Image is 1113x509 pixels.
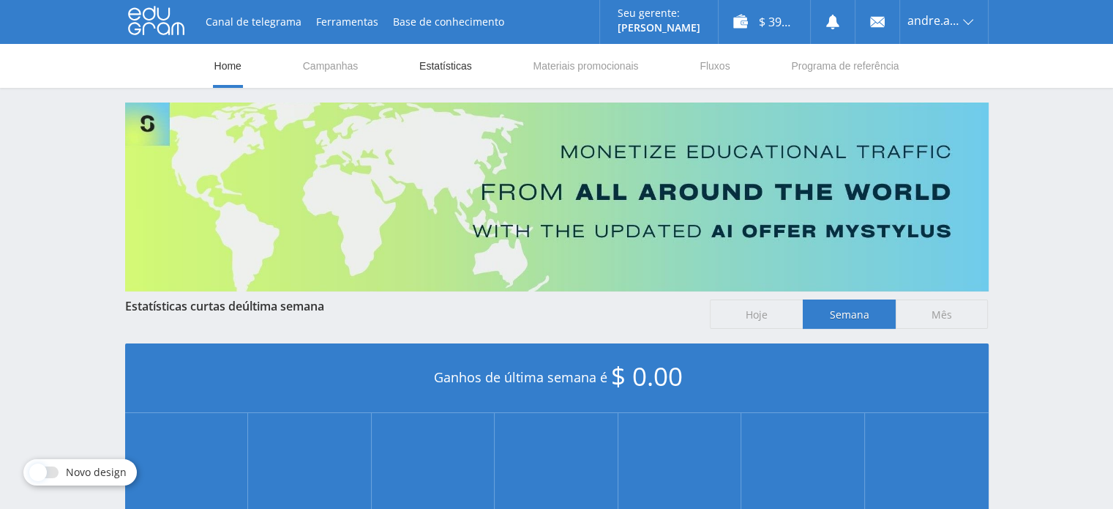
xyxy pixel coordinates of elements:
[213,44,243,88] a: Home
[418,44,473,88] a: Estatísticas
[618,7,700,19] p: Seu gerente:
[611,359,683,393] span: $ 0.00
[790,44,900,88] a: Programa de referência
[125,300,696,313] div: Estatísticas curtas de
[896,300,989,329] span: Mês
[125,103,989,291] img: Banner
[531,44,640,88] a: Materiais promocionais
[698,44,731,88] a: Fluxos
[803,300,896,329] span: Semana
[66,467,127,478] span: Novo design
[301,44,360,88] a: Campanhas
[242,298,324,314] span: última semana
[907,15,959,26] span: andre.a.gazola43
[710,300,803,329] span: Hoje
[125,343,989,413] div: Ganhos de última semana é
[618,22,700,34] p: [PERSON_NAME]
